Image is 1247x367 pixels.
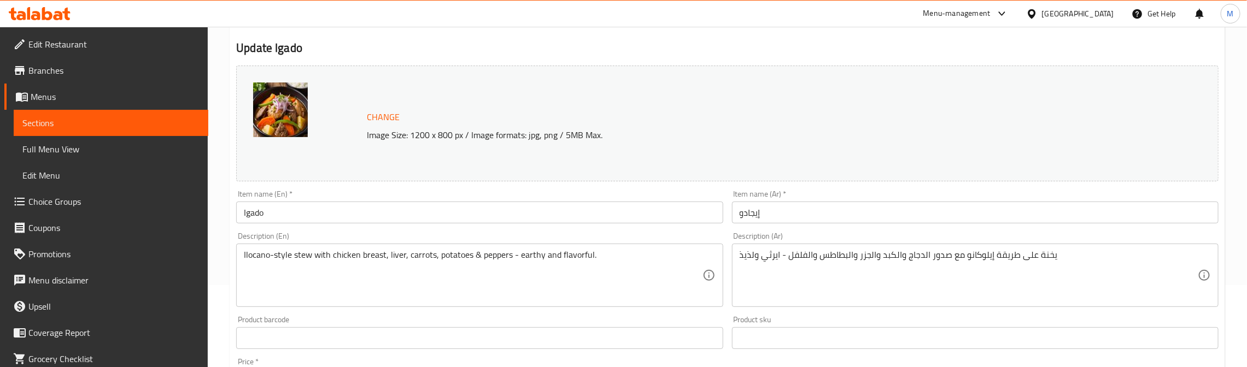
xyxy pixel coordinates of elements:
[4,319,208,346] a: Coverage Report
[4,293,208,319] a: Upsell
[28,195,200,208] span: Choice Groups
[22,169,200,182] span: Edit Menu
[923,7,991,20] div: Menu-management
[236,327,723,349] input: Please enter product barcode
[22,116,200,129] span: Sections
[1042,8,1114,20] div: [GEOGRAPHIC_DATA]
[4,84,208,110] a: Menus
[31,90,200,103] span: Menus
[28,64,200,77] span: Branches
[253,82,308,137] img: Igado638901728059485415.jpg
[28,221,200,234] span: Coupons
[4,267,208,293] a: Menu disclaimer
[4,241,208,267] a: Promotions
[732,202,1219,223] input: Enter name Ar
[236,202,723,223] input: Enter name En
[4,57,208,84] a: Branches
[28,247,200,261] span: Promotions
[28,38,200,51] span: Edit Restaurant
[28,352,200,365] span: Grocery Checklist
[740,250,1198,301] textarea: يخنة على طريقة إيلوكانو مع صدور الدجاج والكبد والجزر والبطاطس والفلفل - ايرثي ولذيذ
[244,250,702,301] textarea: Ilocano-style stew with chicken breast, liver, carrots, potatoes & peppers - earthy and flavorful.
[4,188,208,215] a: Choice Groups
[14,110,208,136] a: Sections
[362,128,1074,141] p: Image Size: 1200 x 800 px / Image formats: jpg, png / 5MB Max.
[28,274,200,287] span: Menu disclaimer
[4,31,208,57] a: Edit Restaurant
[367,109,400,125] span: Change
[1227,8,1234,20] span: M
[14,136,208,162] a: Full Menu View
[28,300,200,313] span: Upsell
[362,106,404,128] button: Change
[14,162,208,188] a: Edit Menu
[732,327,1219,349] input: Please enter product sku
[236,40,1219,56] h2: Update Igado
[22,143,200,156] span: Full Menu View
[28,326,200,339] span: Coverage Report
[4,215,208,241] a: Coupons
